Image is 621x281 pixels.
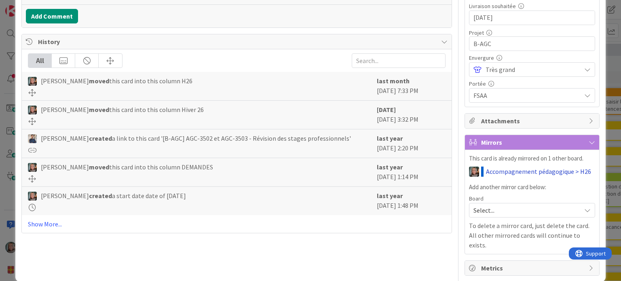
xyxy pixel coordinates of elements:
img: SP [28,163,37,172]
div: [DATE] 1:48 PM [377,191,446,211]
span: History [38,37,437,46]
p: This card is already mirrored on 1 other board. [469,154,595,163]
span: Très grand [486,64,577,75]
p: To delete a mirror card, just delete the card. All other mirrored cards will continue to exists. [469,221,595,250]
span: FSAA [473,91,581,100]
b: last month [377,77,410,85]
b: moved [89,106,109,114]
span: [PERSON_NAME] a start date date of [DATE] [41,191,186,201]
span: Select... [473,205,577,216]
span: Support [17,1,37,11]
img: MW [28,134,37,143]
a: Accompagnement pédagogique > H26 [486,167,591,176]
span: [PERSON_NAME] this card into this column DEMANDES [41,162,213,172]
div: Livraison souhaitée [469,3,595,9]
div: Portée [469,81,595,87]
input: Search... [352,53,446,68]
p: Add another mirror card below: [469,183,595,192]
b: created [89,134,112,142]
a: Show More... [28,219,445,229]
b: moved [89,163,109,171]
button: Add Comment [26,9,78,23]
img: SP [28,192,37,201]
b: last year [377,134,403,142]
div: Envergure [469,55,595,61]
div: [DATE] 7:33 PM [377,76,446,96]
b: last year [377,163,403,171]
span: Board [469,196,484,201]
span: [PERSON_NAME] this card into this column H26 [41,76,192,86]
img: SP [28,77,37,86]
input: MM/DD/YYYY [473,11,591,25]
label: Projet [469,29,484,36]
span: Metrics [481,263,585,273]
span: [PERSON_NAME] a link to this card '[B-AGC] AGC-3502 et AGC-3503 - Révision des stages professionn... [41,133,351,143]
img: SP [469,167,479,177]
b: last year [377,192,403,200]
b: created [89,192,112,200]
img: SP [28,106,37,114]
b: moved [89,77,109,85]
span: Attachments [481,116,585,126]
span: [PERSON_NAME] this card into this column Hiver 26 [41,105,204,114]
span: Mirrors [481,137,585,147]
div: All [28,54,52,68]
div: [DATE] 1:14 PM [377,162,446,182]
div: [DATE] 3:32 PM [377,105,446,125]
div: [DATE] 2:20 PM [377,133,446,154]
b: [DATE] [377,106,396,114]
